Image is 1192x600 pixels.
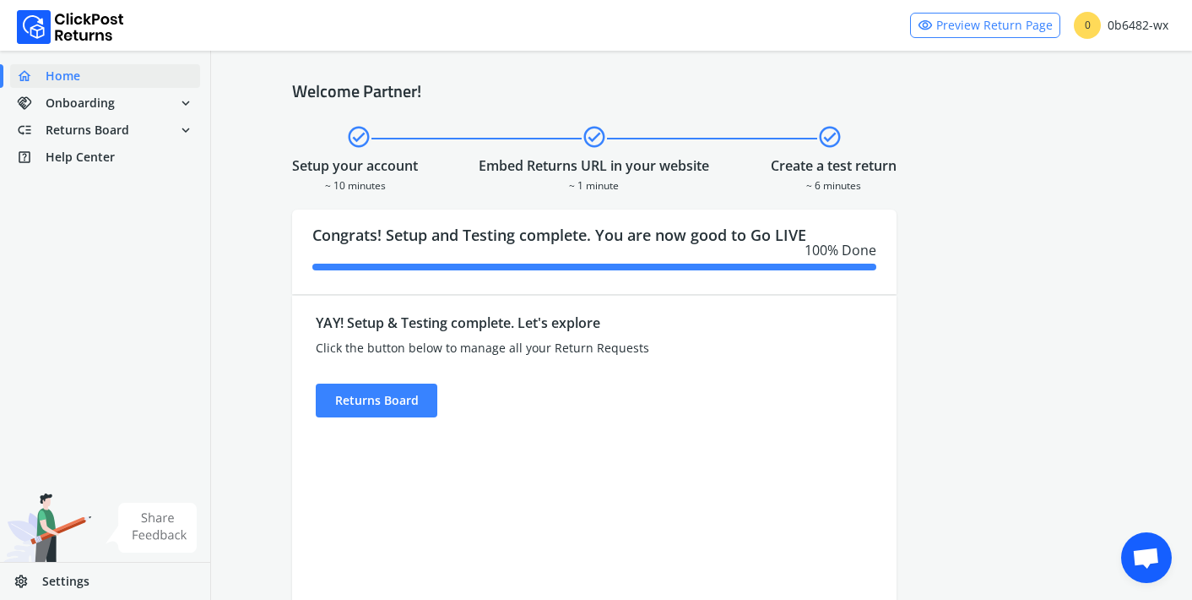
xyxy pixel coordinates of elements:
[292,176,418,193] div: ~ 10 minutes
[292,81,1111,101] h4: Welcome Partner!
[178,91,193,115] span: expand_more
[178,118,193,142] span: expand_more
[771,155,897,176] div: Create a test return
[42,573,89,590] span: Settings
[316,340,722,357] div: Click the button below to manage all your Return Requests
[17,91,46,115] span: handshake
[346,122,371,152] span: check_circle
[17,64,46,88] span: home
[14,570,42,593] span: settings
[918,14,933,37] span: visibility
[10,145,200,169] a: help_centerHelp Center
[46,122,129,139] span: Returns Board
[46,95,115,112] span: Onboarding
[479,155,709,176] div: Embed Returns URL in your website
[1074,12,1168,39] div: 0b6482-wx
[292,155,418,176] div: Setup your account
[17,10,124,44] img: Logo
[312,240,876,260] div: 100 % Done
[771,176,897,193] div: ~ 6 minutes
[910,13,1060,38] a: visibilityPreview Return Page
[817,122,843,152] span: check_circle
[46,68,80,85] span: Home
[316,313,722,333] div: YAY! Setup & Testing complete. Let's explore
[1121,532,1172,583] div: Open chat
[479,176,709,193] div: ~ 1 minute
[316,384,437,417] div: Returns Board
[46,149,115,166] span: Help Center
[106,503,198,553] img: share feedback
[10,64,200,88] a: homeHome
[292,210,897,294] div: Congrats! Setup and Testing complete. You are now good to Go LIVE
[17,145,46,169] span: help_center
[1074,12,1101,39] span: 0
[582,122,607,152] span: check_circle
[17,118,46,142] span: low_priority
